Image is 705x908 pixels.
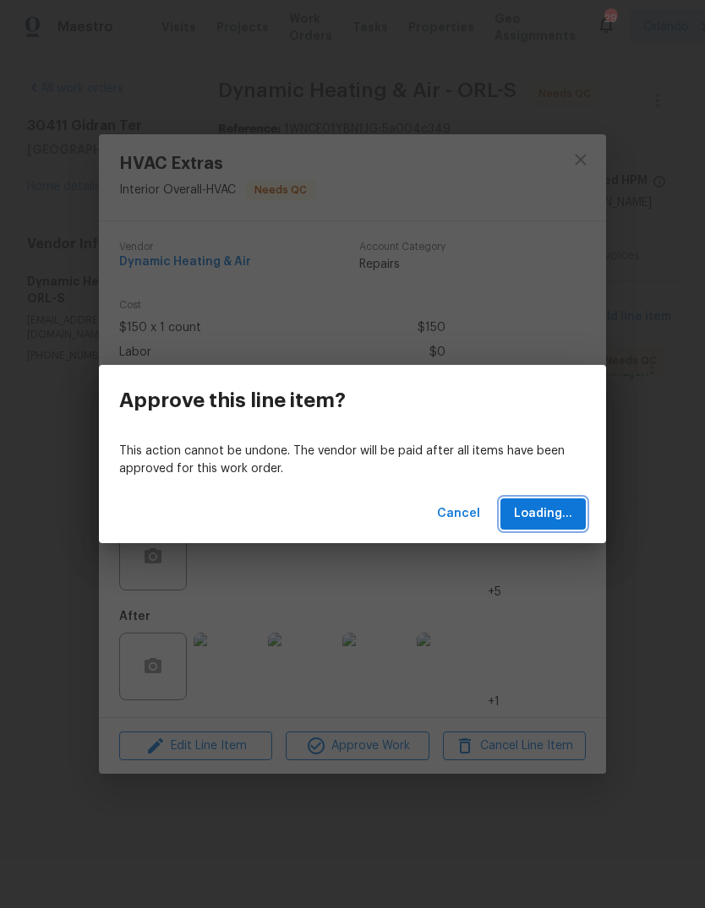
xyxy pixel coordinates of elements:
button: Loading... [500,498,586,530]
p: This action cannot be undone. The vendor will be paid after all items have been approved for this... [119,443,586,478]
span: Loading... [514,503,572,525]
span: Cancel [437,503,480,525]
h3: Approve this line item? [119,389,346,412]
button: Cancel [430,498,487,530]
